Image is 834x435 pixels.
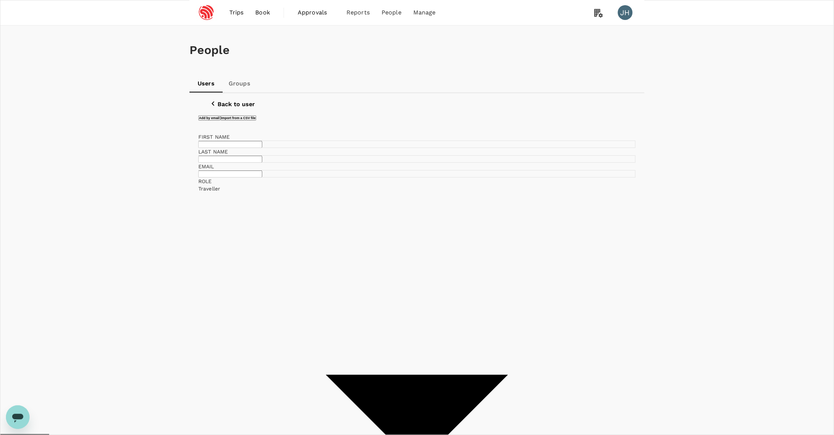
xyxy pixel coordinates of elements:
span: Reports [346,8,370,17]
span: Manage [413,8,436,17]
span: Book [256,8,270,17]
span: People [382,8,401,17]
span: Approvals [298,8,335,17]
iframe: Button to launch messaging window [6,405,30,429]
img: Espressif Systems Singapore Pte Ltd [189,4,223,21]
span: Trips [229,8,244,17]
div: JH [618,5,633,20]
